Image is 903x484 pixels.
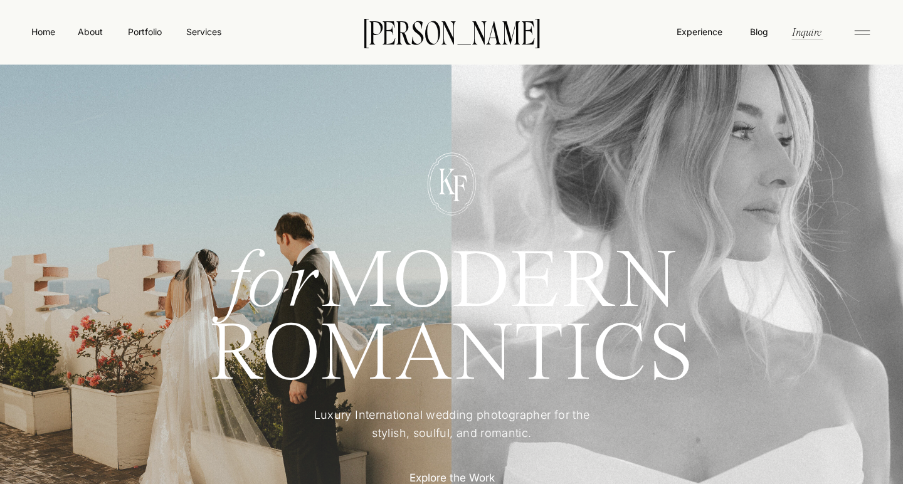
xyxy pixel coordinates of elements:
i: for [226,243,320,325]
a: [PERSON_NAME] [344,18,559,45]
a: Experience [675,25,724,38]
a: Inquire [791,24,823,39]
a: Portfolio [122,25,167,38]
a: Explore the Work [397,470,507,483]
p: Luxury International wedding photographer for the stylish, soulful, and romantic. [295,406,608,443]
a: Home [29,25,58,38]
a: About [76,25,104,38]
a: Blog [747,25,771,38]
p: K [430,164,464,196]
p: F [442,171,477,203]
h1: MODERN [164,248,740,308]
h1: ROMANTICS [164,320,740,389]
a: Services [185,25,222,38]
